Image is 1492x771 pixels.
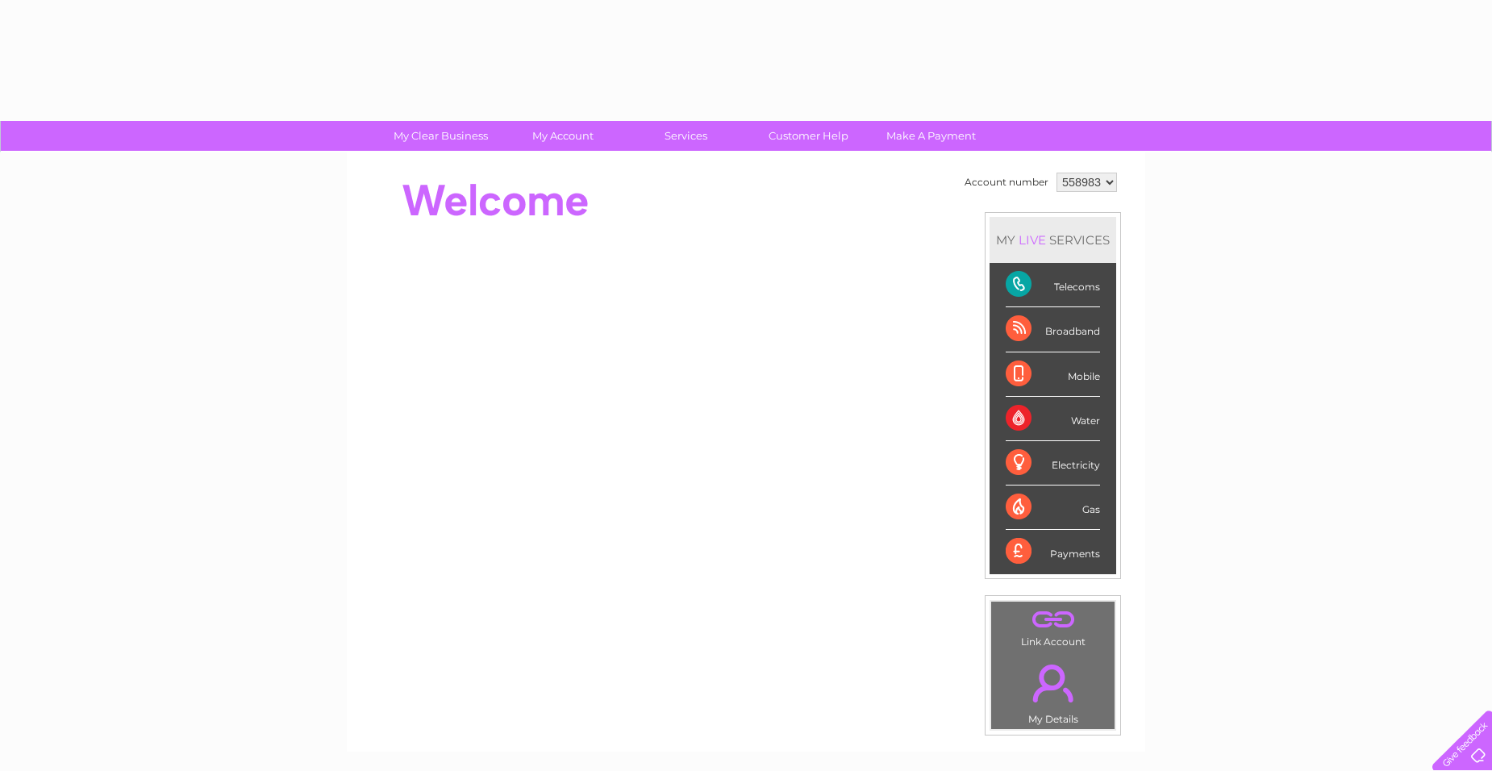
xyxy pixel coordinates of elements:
a: My Account [497,121,630,151]
a: Customer Help [742,121,875,151]
a: . [995,655,1111,711]
td: Account number [961,169,1052,196]
div: Payments [1006,530,1100,573]
div: MY SERVICES [990,217,1116,263]
div: Broadband [1006,307,1100,352]
div: Water [1006,397,1100,441]
a: Services [619,121,752,151]
div: LIVE [1015,232,1049,248]
a: My Clear Business [374,121,507,151]
div: Telecoms [1006,263,1100,307]
a: Make A Payment [865,121,998,151]
td: Link Account [990,601,1115,652]
div: Gas [1006,486,1100,530]
div: Mobile [1006,352,1100,397]
div: Electricity [1006,441,1100,486]
td: My Details [990,651,1115,730]
a: . [995,606,1111,634]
